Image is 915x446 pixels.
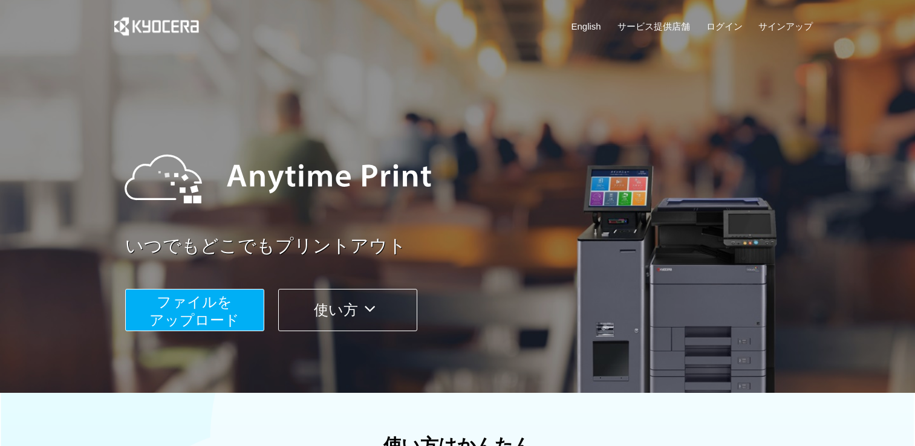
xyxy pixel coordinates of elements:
[706,20,743,33] a: ログイン
[125,233,821,259] a: いつでもどこでもプリントアウト
[125,289,264,331] button: ファイルを​​アップロード
[758,20,813,33] a: サインアップ
[571,20,601,33] a: English
[617,20,690,33] a: サービス提供店舗
[278,289,417,331] button: 使い方
[149,294,239,328] span: ファイルを ​​アップロード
